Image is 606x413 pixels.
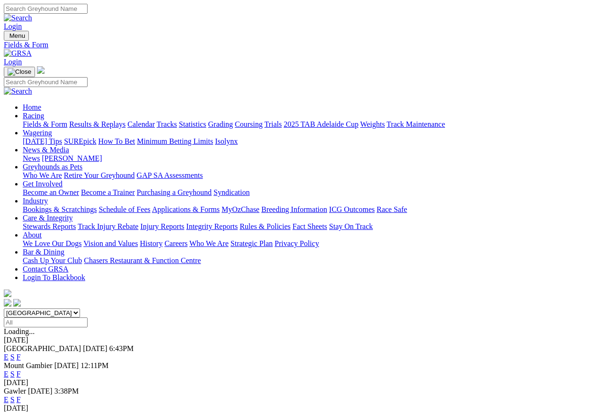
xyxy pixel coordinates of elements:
a: Bookings & Scratchings [23,205,97,213]
a: S [10,353,15,361]
a: Wagering [23,129,52,137]
a: Greyhounds as Pets [23,163,82,171]
a: Track Maintenance [387,120,445,128]
a: ICG Outcomes [329,205,374,213]
img: Search [4,14,32,22]
div: Greyhounds as Pets [23,171,602,180]
img: logo-grsa-white.png [4,290,11,297]
a: Retire Your Greyhound [64,171,135,179]
a: Care & Integrity [23,214,73,222]
a: Login [4,22,22,30]
a: [DATE] Tips [23,137,62,145]
a: F [17,370,21,378]
a: Schedule of Fees [98,205,150,213]
div: [DATE] [4,336,602,344]
a: Purchasing a Greyhound [137,188,212,196]
a: Cash Up Your Club [23,256,82,264]
input: Select date [4,317,88,327]
a: Calendar [127,120,155,128]
img: facebook.svg [4,299,11,307]
a: E [4,353,9,361]
a: GAP SA Assessments [137,171,203,179]
a: Login To Blackbook [23,273,85,281]
a: Fields & Form [23,120,67,128]
a: We Love Our Dogs [23,239,81,247]
a: How To Bet [98,137,135,145]
a: Coursing [235,120,263,128]
span: Mount Gambier [4,361,53,369]
a: S [10,395,15,404]
span: [DATE] [54,361,79,369]
a: Results & Replays [69,120,125,128]
a: About [23,231,42,239]
img: Search [4,87,32,96]
div: [DATE] [4,404,602,413]
a: [PERSON_NAME] [42,154,102,162]
div: Get Involved [23,188,602,197]
div: News & Media [23,154,602,163]
a: Racing [23,112,44,120]
a: Grading [208,120,233,128]
a: Fact Sheets [293,222,327,230]
button: Toggle navigation [4,31,29,41]
a: F [17,395,21,404]
a: History [140,239,162,247]
a: Weights [360,120,385,128]
a: Who We Are [189,239,229,247]
a: Stay On Track [329,222,373,230]
div: Care & Integrity [23,222,602,231]
a: F [17,353,21,361]
span: 3:38PM [54,387,79,395]
a: Contact GRSA [23,265,68,273]
div: Bar & Dining [23,256,602,265]
a: Statistics [179,120,206,128]
a: Bar & Dining [23,248,64,256]
a: Privacy Policy [275,239,319,247]
a: Strategic Plan [231,239,273,247]
span: [DATE] [83,344,107,352]
span: 12:11PM [80,361,108,369]
a: Login [4,58,22,66]
a: MyOzChase [222,205,259,213]
a: News & Media [23,146,69,154]
a: Become an Owner [23,188,79,196]
img: logo-grsa-white.png [37,66,45,74]
a: Stewards Reports [23,222,76,230]
a: Tracks [157,120,177,128]
a: E [4,395,9,404]
a: Chasers Restaurant & Function Centre [84,256,201,264]
a: Track Injury Rebate [78,222,138,230]
a: S [10,370,15,378]
a: E [4,370,9,378]
a: 2025 TAB Adelaide Cup [284,120,358,128]
a: Get Involved [23,180,62,188]
div: About [23,239,602,248]
a: Breeding Information [261,205,327,213]
img: Close [8,68,31,76]
div: Industry [23,205,602,214]
div: [DATE] [4,378,602,387]
a: Trials [264,120,282,128]
input: Search [4,4,88,14]
a: Home [23,103,41,111]
a: Isolynx [215,137,238,145]
a: Injury Reports [140,222,184,230]
button: Toggle navigation [4,67,35,77]
a: SUREpick [64,137,96,145]
span: Gawler [4,387,26,395]
span: Loading... [4,327,35,335]
a: Syndication [214,188,250,196]
a: Become a Trainer [81,188,135,196]
a: Race Safe [376,205,407,213]
div: Fields & Form [4,41,602,49]
span: [DATE] [28,387,53,395]
a: Industry [23,197,48,205]
a: Integrity Reports [186,222,238,230]
input: Search [4,77,88,87]
img: twitter.svg [13,299,21,307]
a: Careers [164,239,187,247]
a: Minimum Betting Limits [137,137,213,145]
span: 6:43PM [109,344,134,352]
a: Applications & Forms [152,205,220,213]
a: Who We Are [23,171,62,179]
